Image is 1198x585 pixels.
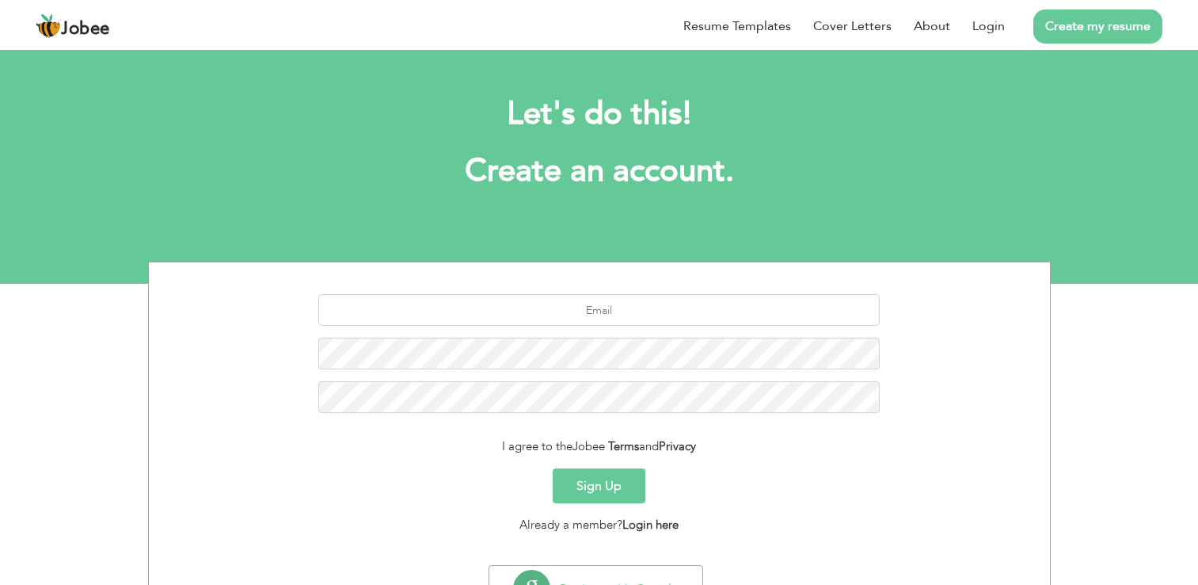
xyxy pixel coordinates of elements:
[161,516,1038,534] div: Already a member?
[36,13,61,39] img: jobee.io
[553,468,645,503] button: Sign Up
[172,151,1027,192] h1: Create an account.
[683,17,791,36] a: Resume Templates
[608,438,639,454] a: Terms
[172,94,1027,135] h2: Let's do this!
[972,17,1005,36] a: Login
[36,13,110,39] a: Jobee
[1033,10,1162,44] a: Create my resume
[572,438,605,454] span: Jobee
[622,517,679,533] a: Login here
[914,17,950,36] a: About
[659,438,696,454] a: Privacy
[813,17,892,36] a: Cover Letters
[161,438,1038,456] div: I agree to the and
[61,21,110,38] span: Jobee
[318,294,880,326] input: Email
